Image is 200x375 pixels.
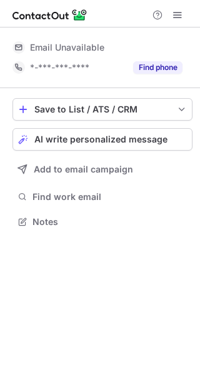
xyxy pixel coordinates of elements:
[34,104,171,114] div: Save to List / ATS / CRM
[34,164,133,174] span: Add to email campaign
[34,134,167,144] span: AI write personalized message
[12,7,87,22] img: ContactOut v5.3.10
[12,213,192,231] button: Notes
[12,158,192,181] button: Add to email campaign
[12,188,192,206] button: Find work email
[12,128,192,151] button: AI write personalized message
[30,42,104,53] span: Email Unavailable
[32,191,187,202] span: Find work email
[12,98,192,121] button: save-profile-one-click
[32,216,187,227] span: Notes
[133,61,182,74] button: Reveal Button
